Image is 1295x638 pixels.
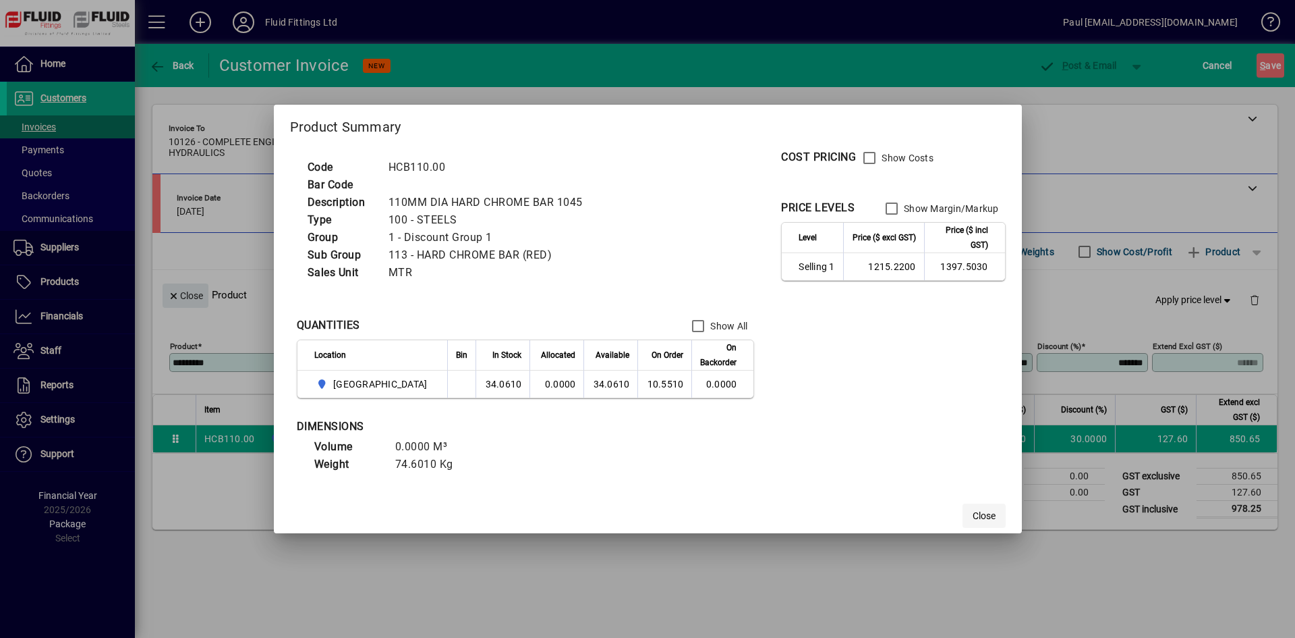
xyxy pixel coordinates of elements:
td: 1 - Discount Group 1 [382,229,599,246]
td: 1215.2200 [843,253,924,280]
span: Available [596,348,629,363]
td: 1397.5030 [924,253,1005,280]
td: 110MM DIA HARD CHROME BAR 1045 [382,194,599,211]
span: Allocated [541,348,575,363]
span: Close [973,509,996,523]
td: 113 - HARD CHROME BAR (RED) [382,246,599,264]
span: 10.5510 [647,379,684,390]
span: AUCKLAND [314,376,433,392]
span: On Backorder [700,340,737,370]
td: Volume [308,438,388,456]
span: [GEOGRAPHIC_DATA] [333,377,427,391]
span: Level [799,230,817,245]
label: Show Margin/Markup [901,202,999,215]
td: 0.0000 [529,371,583,398]
td: Weight [308,456,388,473]
div: DIMENSIONS [297,419,634,435]
td: Group [301,229,382,246]
span: Selling 1 [799,260,834,273]
div: QUANTITIES [297,317,360,334]
span: Price ($ excl GST) [853,230,916,245]
td: Sub Group [301,246,382,264]
label: Show Costs [879,151,933,165]
span: In Stock [492,348,521,363]
td: HCB110.00 [382,159,599,176]
div: COST PRICING [781,149,856,165]
td: 0.0000 [691,371,753,398]
td: 34.0610 [583,371,637,398]
td: Sales Unit [301,264,382,282]
td: 100 - STEELS [382,211,599,229]
div: PRICE LEVELS [781,200,855,216]
td: MTR [382,264,599,282]
button: Close [962,504,1006,528]
span: Bin [456,348,467,363]
h2: Product Summary [274,105,1022,144]
td: Bar Code [301,176,382,194]
td: Description [301,194,382,211]
td: Code [301,159,382,176]
label: Show All [708,319,747,333]
td: 74.6010 Kg [388,456,469,473]
td: Type [301,211,382,229]
td: 0.0000 M³ [388,438,469,456]
td: 34.0610 [476,371,529,398]
span: Location [314,348,346,363]
span: Price ($ incl GST) [933,223,988,252]
span: On Order [652,348,683,363]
